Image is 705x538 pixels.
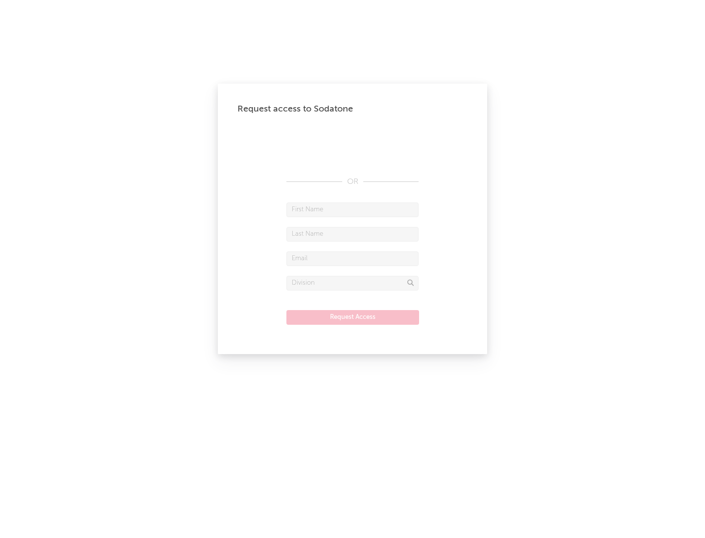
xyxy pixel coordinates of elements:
button: Request Access [286,310,419,325]
input: Email [286,251,419,266]
input: First Name [286,202,419,217]
input: Division [286,276,419,291]
div: OR [286,176,419,188]
input: Last Name [286,227,419,242]
div: Request access to Sodatone [237,103,468,115]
